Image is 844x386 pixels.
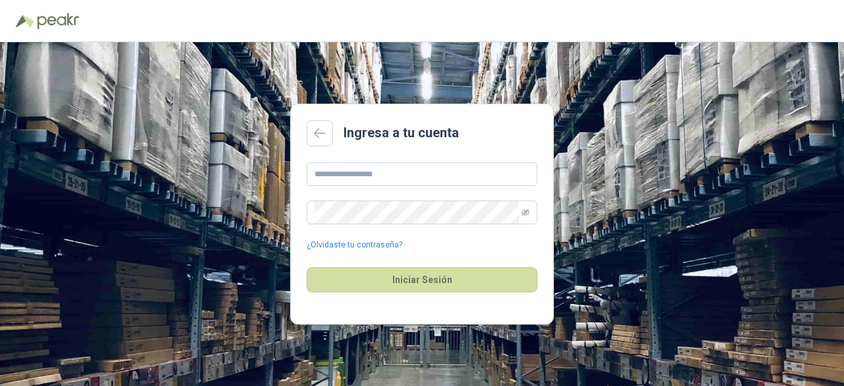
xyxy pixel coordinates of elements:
[307,267,537,292] button: Iniciar Sesión
[522,209,529,216] span: eye-invisible
[37,13,79,29] img: Peakr
[307,239,402,251] a: ¿Olvidaste tu contraseña?
[344,123,459,143] h2: Ingresa a tu cuenta
[16,15,34,28] img: Logo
